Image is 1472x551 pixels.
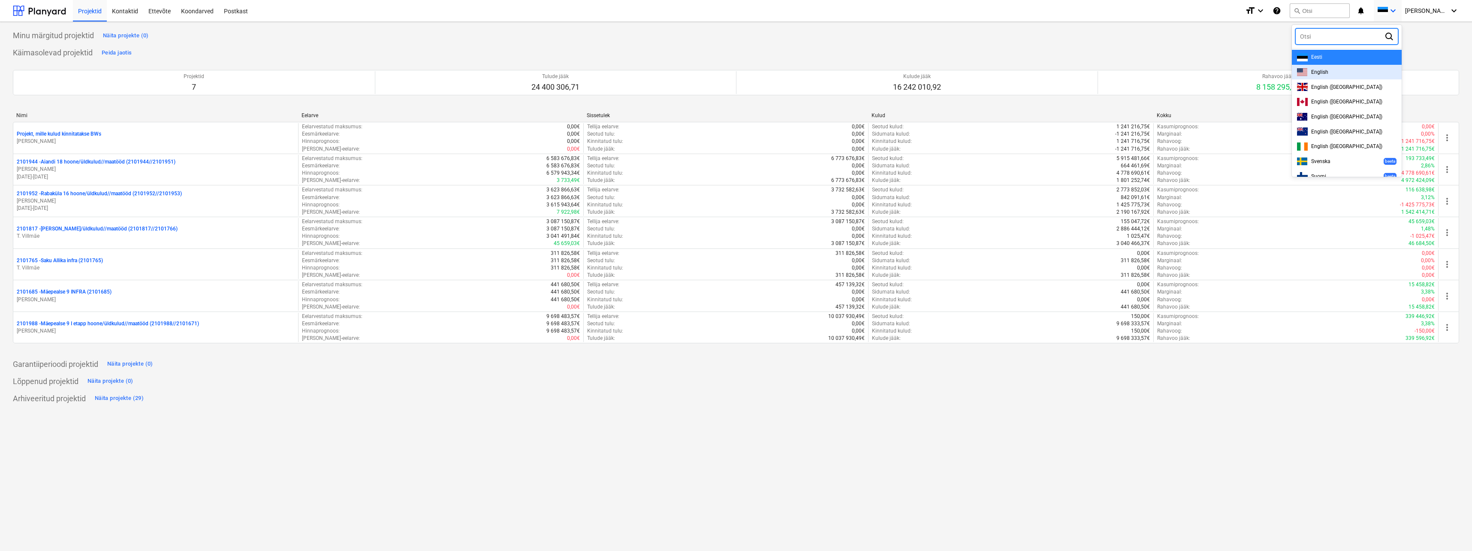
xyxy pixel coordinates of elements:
[1385,173,1395,179] p: beeta
[1311,173,1326,179] span: Suomi
[1311,129,1382,135] span: English ([GEOGRAPHIC_DATA])
[1429,510,1472,551] iframe: Chat Widget
[1311,54,1322,60] span: Eesti
[1311,84,1382,90] span: English ([GEOGRAPHIC_DATA])
[1311,114,1382,120] span: English ([GEOGRAPHIC_DATA])
[1311,69,1328,75] span: English
[1449,6,1459,16] i: keyboard_arrow_down
[1385,158,1395,164] p: beeta
[1311,143,1382,149] span: English ([GEOGRAPHIC_DATA])
[1405,7,1448,14] span: [PERSON_NAME]
[1311,99,1382,105] span: English ([GEOGRAPHIC_DATA])
[1311,158,1330,164] span: Svenska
